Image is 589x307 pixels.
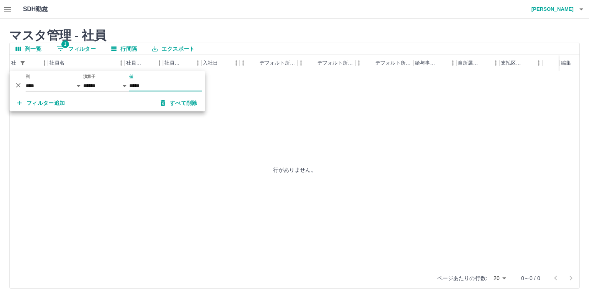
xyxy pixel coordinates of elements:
h2: マスタ管理 - 社員 [9,28,580,43]
div: 社員番号 [11,55,17,71]
div: デフォルト所定休憩時間 [355,55,413,71]
div: デフォルト所定終業時刻 [298,55,355,71]
div: デフォルト所定開始時刻 [260,55,296,71]
button: 削除 [13,79,24,91]
button: ソート [365,58,375,68]
button: ソート [522,58,533,68]
div: 社員区分コード [163,55,201,71]
div: 入社日 [203,55,218,71]
button: ソート [249,58,260,68]
div: 社員名 [48,55,125,71]
button: フィルター追加 [11,96,71,110]
button: ソート [436,58,447,68]
div: 社員区分 [125,55,163,71]
button: メニュー [447,57,459,69]
button: フィルター表示 [51,43,102,55]
div: デフォルト所定終業時刻 [318,55,354,71]
div: 社員区分 [126,55,143,71]
button: ソート [181,58,192,68]
div: デフォルト所定開始時刻 [240,55,298,71]
button: メニュー [154,57,165,69]
button: ソート [28,58,39,68]
div: 自所属契約コード [456,55,499,71]
button: メニュー [533,57,545,69]
div: 支払区分コード [499,55,542,71]
button: ソート [307,58,318,68]
button: メニュー [230,57,242,69]
label: 値 [129,73,133,79]
div: 1件のフィルターを適用中 [17,58,28,68]
button: ソート [218,58,229,68]
button: エクスポート [146,43,201,55]
div: 支払区分コード [501,55,522,71]
button: フィルター表示 [17,58,28,68]
button: メニュー [490,57,502,69]
div: 20 [490,273,509,284]
span: 1 [61,40,69,48]
div: 入社日 [201,55,240,71]
div: 社員区分コード [165,55,181,71]
div: 編集 [561,55,571,71]
div: フィルター表示 [10,71,205,111]
div: 給与事業所コード [413,55,456,71]
button: ソート [143,58,154,68]
p: ページあたりの行数: [437,274,487,282]
div: 編集 [559,55,579,71]
div: 自所属契約コード [458,55,479,71]
button: ソート [479,58,490,68]
div: 社員名 [49,55,64,71]
button: メニュー [115,57,127,69]
button: 列選択 [10,43,48,55]
button: すべて削除 [155,96,204,110]
div: 給与事業所コード [415,55,436,71]
label: 列 [26,73,30,79]
div: 行がありません。 [10,71,579,268]
button: メニュー [39,57,50,69]
button: ソート [64,58,75,68]
button: 行間隔 [105,43,143,55]
div: デフォルト所定休憩時間 [375,55,412,71]
button: メニュー [192,57,204,69]
label: 演算子 [83,73,95,79]
p: 0～0 / 0 [521,274,540,282]
div: 社員番号 [10,55,48,71]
